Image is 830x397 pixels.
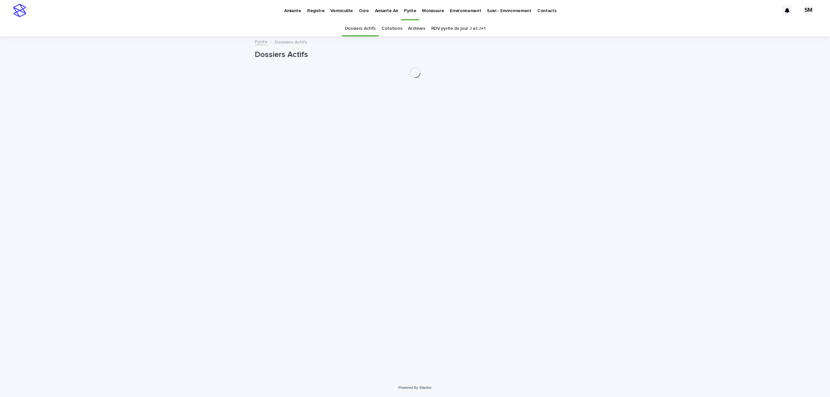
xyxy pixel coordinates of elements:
h1: Dossiers Actifs [255,50,576,60]
a: Dossiers Actifs [345,21,376,36]
p: Dossiers Actifs [275,38,307,45]
a: Pyrite [255,38,267,45]
a: Cotations [381,21,402,36]
a: Powered By Stacker [398,386,432,389]
a: Archives [408,21,425,36]
div: SM [803,5,814,16]
img: stacker-logo-s-only.png [13,4,26,17]
a: RDV pyrite du jour J et J+1 [431,21,486,36]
